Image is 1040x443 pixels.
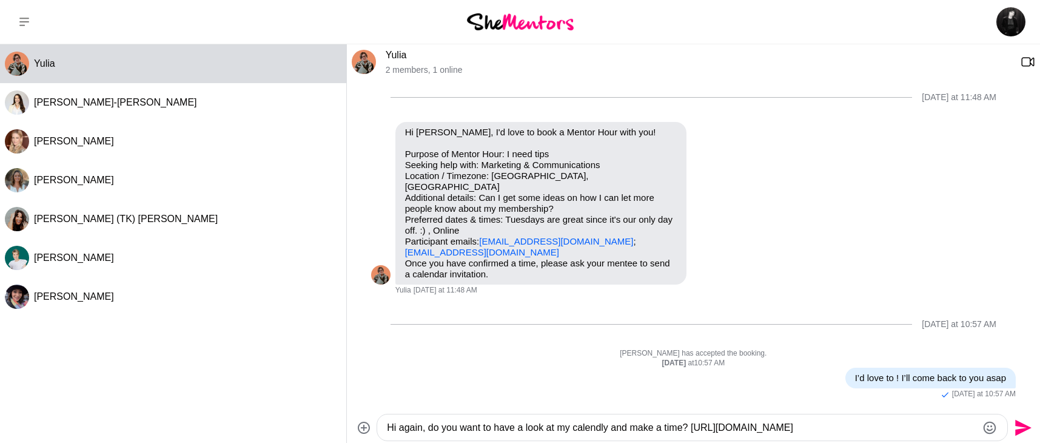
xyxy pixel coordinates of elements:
[405,258,677,280] p: Once you have confirmed a time, please ask your mentee to send a calendar invitation.
[662,359,688,367] strong: [DATE]
[5,207,29,231] img: T
[5,207,29,231] div: Taliah-Kate (TK) Byron
[952,390,1016,399] time: 2025-10-06T23:57:33.768Z
[5,90,29,115] div: Janelle Kee-Sue
[5,246,29,270] img: S
[5,285,29,309] div: Radhika Pabari
[922,319,996,330] div: [DATE] at 10:57 AM
[5,285,29,309] img: R
[371,265,391,285] img: Y
[5,129,29,154] div: Philippa Sutherland
[34,97,197,107] span: [PERSON_NAME]-[PERSON_NAME]
[34,214,218,224] span: [PERSON_NAME] (TK) [PERSON_NAME]
[34,291,114,302] span: [PERSON_NAME]
[405,149,677,258] p: Purpose of Mentor Hour: I need tips Seeking help with: Marketing & Communications Location / Time...
[5,52,29,76] div: Yulia
[1008,414,1035,441] button: Send
[5,90,29,115] img: J
[855,373,1006,384] p: I’d love to ! I’ll come back to you asap
[5,246,29,270] div: Sinja Hallam
[352,50,376,74] div: Yulia
[387,421,977,435] textarea: Type your message
[386,65,1011,75] p: 2 members , 1 online
[5,52,29,76] img: Y
[34,175,114,185] span: [PERSON_NAME]
[386,50,407,60] a: Yulia
[405,247,559,257] a: [EMAIL_ADDRESS][DOMAIN_NAME]
[5,168,29,192] img: A
[982,421,997,435] button: Emoji picker
[5,129,29,154] img: P
[414,286,477,296] time: 2025-10-06T00:48:46.540Z
[479,236,633,246] a: [EMAIL_ADDRESS][DOMAIN_NAME]
[34,58,55,69] span: Yulia
[996,7,1025,36] img: Lior Albeck-Ripka
[371,265,391,285] div: Yulia
[371,359,1016,368] div: at 10:57 AM
[5,168,29,192] div: Alicia Visser
[352,50,376,74] img: Y
[405,127,677,138] p: Hi [PERSON_NAME], I'd love to book a Mentor Hour with you!
[34,136,114,146] span: [PERSON_NAME]
[371,349,1016,359] p: [PERSON_NAME] has accepted the booking.
[395,286,411,296] span: Yulia
[467,13,574,30] img: She Mentors Logo
[34,252,114,263] span: [PERSON_NAME]
[922,92,996,103] div: [DATE] at 11:48 AM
